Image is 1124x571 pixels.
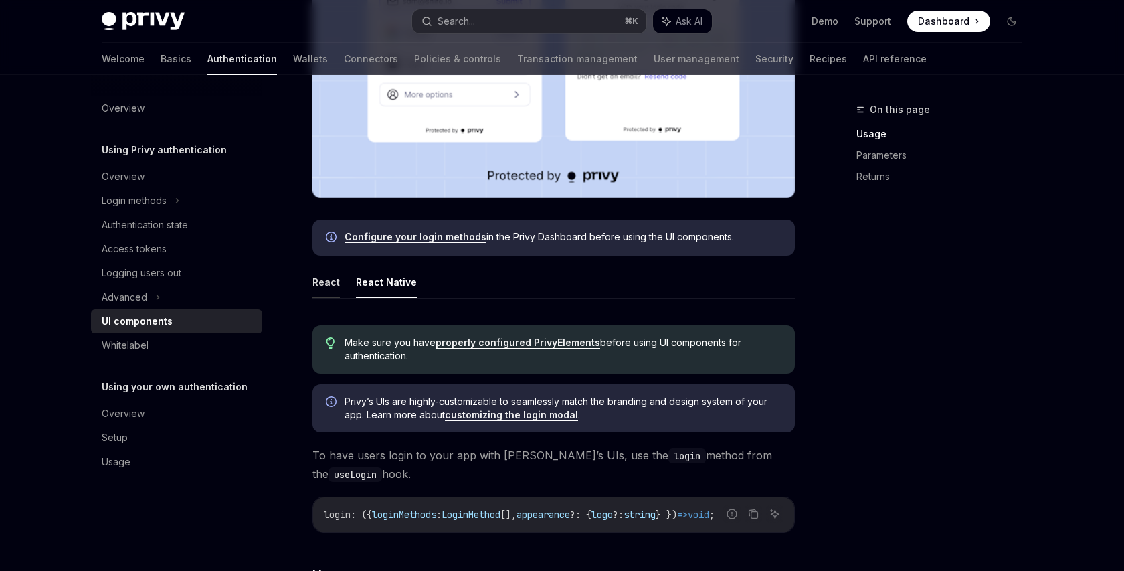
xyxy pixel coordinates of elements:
code: useLogin [329,467,382,482]
button: React [312,266,340,298]
span: } }) [656,509,677,521]
h5: Using your own authentication [102,379,248,395]
div: Overview [102,100,145,116]
svg: Tip [326,337,335,349]
span: On this page [870,102,930,118]
a: Usage [91,450,262,474]
a: Authentication [207,43,277,75]
a: Setup [91,426,262,450]
a: Returns [856,166,1033,187]
span: Dashboard [918,15,969,28]
a: Connectors [344,43,398,75]
span: => [677,509,688,521]
a: User management [654,43,739,75]
a: Welcome [102,43,145,75]
a: Parameters [856,145,1033,166]
span: : ({ [351,509,372,521]
a: Demo [812,15,838,28]
a: Basics [161,43,191,75]
img: dark logo [102,12,185,31]
a: Logging users out [91,261,262,285]
div: Advanced [102,289,147,305]
a: UI components [91,309,262,333]
a: Security [755,43,793,75]
a: Configure your login methods [345,231,486,243]
a: Overview [91,402,262,426]
a: Whitelabel [91,333,262,357]
div: Login methods [102,193,167,209]
div: Whitelabel [102,337,149,353]
div: Overview [102,169,145,185]
button: Search...⌘K [412,9,646,33]
span: Ask AI [676,15,702,28]
a: Overview [91,96,262,120]
span: loginMethods [372,509,436,521]
div: Authentication state [102,217,188,233]
a: Overview [91,165,262,189]
button: Copy the contents from the code block [745,505,762,523]
a: Authentication state [91,213,262,237]
div: UI components [102,313,173,329]
button: Toggle dark mode [1001,11,1022,32]
span: string [624,509,656,521]
a: API reference [863,43,927,75]
a: Wallets [293,43,328,75]
span: ; [709,509,715,521]
div: Logging users out [102,265,181,281]
span: LoginMethod [442,509,500,521]
button: Ask AI [653,9,712,33]
span: : [436,509,442,521]
a: properly configured PrivyElements [436,337,600,349]
span: in the Privy Dashboard before using the UI components. [345,230,781,244]
a: customizing the login modal [445,409,578,421]
button: Report incorrect code [723,505,741,523]
button: React Native [356,266,417,298]
a: Access tokens [91,237,262,261]
h5: Using Privy authentication [102,142,227,158]
a: Support [854,15,891,28]
span: void [688,509,709,521]
button: Ask AI [766,505,783,523]
span: ⌘ K [624,16,638,27]
span: logo [591,509,613,521]
span: login [324,509,351,521]
div: Access tokens [102,241,167,257]
a: Usage [856,123,1033,145]
span: appearance [517,509,570,521]
span: ?: [613,509,624,521]
a: Recipes [810,43,847,75]
span: ?: { [570,509,591,521]
svg: Info [326,232,339,245]
a: Transaction management [517,43,638,75]
div: Search... [438,13,475,29]
div: Overview [102,406,145,422]
div: Setup [102,430,128,446]
a: Policies & controls [414,43,501,75]
div: Usage [102,454,130,470]
svg: Info [326,396,339,410]
a: Dashboard [907,11,990,32]
span: Make sure you have before using UI components for authentication. [345,336,781,363]
span: To have users login to your app with [PERSON_NAME]’s UIs, use the method from the hook. [312,446,795,483]
code: login [668,448,706,463]
span: Privy’s UIs are highly-customizable to seamlessly match the branding and design system of your ap... [345,395,781,422]
span: [], [500,509,517,521]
